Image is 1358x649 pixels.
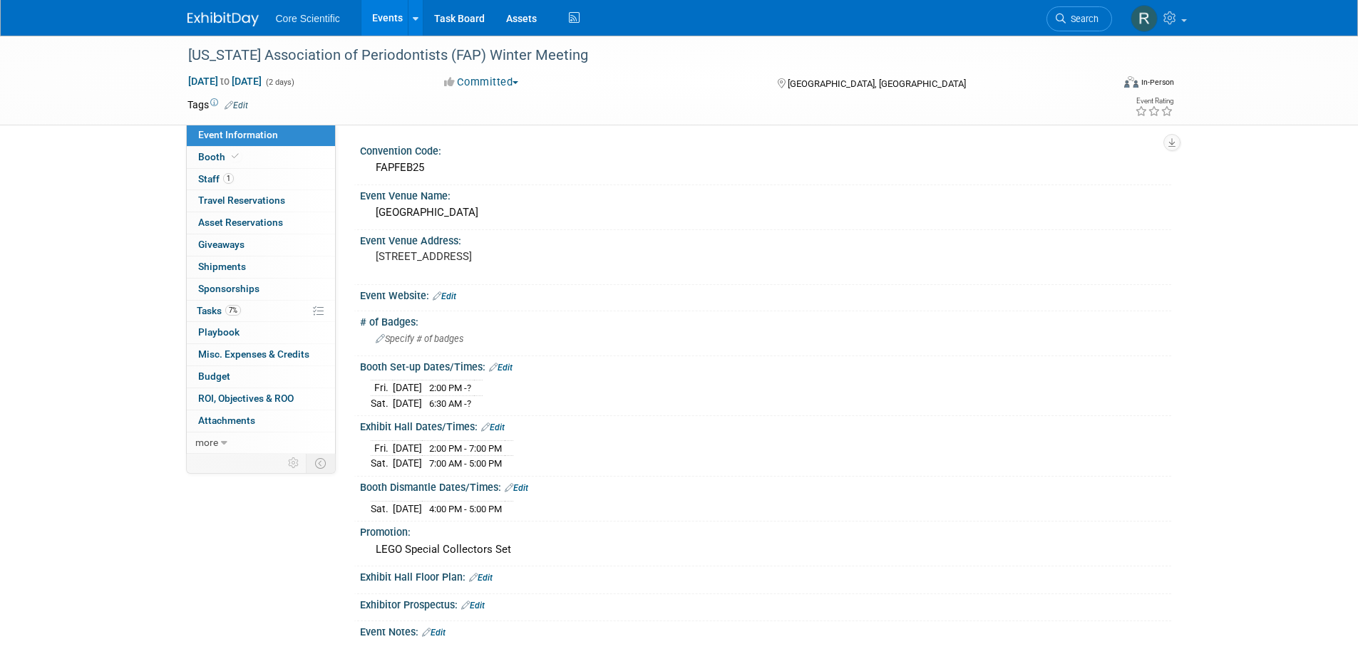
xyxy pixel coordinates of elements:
[422,628,446,638] a: Edit
[306,454,335,472] td: Toggle Event Tabs
[371,202,1161,224] div: [GEOGRAPHIC_DATA]
[1124,76,1138,88] img: Format-Inperson.png
[195,437,218,448] span: more
[187,279,335,300] a: Sponsorships
[264,78,294,87] span: (2 days)
[371,157,1161,179] div: FAPFEB25
[393,395,422,410] td: [DATE]
[429,458,502,469] span: 7:00 AM - 5:00 PM
[183,43,1091,68] div: [US_STATE] Association of Periodontists (FAP) Winter Meeting
[360,356,1171,375] div: Booth Set-up Dates/Times:
[360,477,1171,495] div: Booth Dismantle Dates/Times:
[467,383,471,393] span: ?
[376,250,682,263] pre: [STREET_ADDRESS]
[360,621,1171,640] div: Event Notes:
[461,601,485,611] a: Edit
[198,283,259,294] span: Sponsorships
[187,301,335,322] a: Tasks7%
[276,13,340,24] span: Core Scientific
[429,383,471,393] span: 2:00 PM -
[187,75,262,88] span: [DATE] [DATE]
[187,388,335,410] a: ROI, Objectives & ROO
[187,12,259,26] img: ExhibitDay
[187,322,335,343] a: Playbook
[467,398,471,409] span: ?
[429,443,502,454] span: 2:00 PM - 7:00 PM
[1046,6,1112,31] a: Search
[187,190,335,212] a: Travel Reservations
[198,261,246,272] span: Shipments
[1028,74,1175,95] div: Event Format
[187,147,335,168] a: Booth
[1131,5,1158,32] img: Rachel Wolff
[198,173,234,185] span: Staff
[360,416,1171,435] div: Exhibit Hall Dates/Times:
[481,422,505,432] a: Edit
[1141,77,1174,88] div: In-Person
[433,291,456,301] a: Edit
[225,305,241,316] span: 7%
[187,410,335,432] a: Attachments
[198,129,278,140] span: Event Information
[198,151,242,162] span: Booth
[505,483,528,493] a: Edit
[187,98,248,112] td: Tags
[1135,98,1173,105] div: Event Rating
[198,348,309,360] span: Misc. Expenses & Credits
[469,573,493,583] a: Edit
[187,125,335,146] a: Event Information
[360,594,1171,613] div: Exhibitor Prospectus:
[282,454,307,472] td: Personalize Event Tab Strip
[187,432,335,454] a: more
[429,398,471,409] span: 6:30 AM -
[1066,14,1099,24] span: Search
[439,75,524,90] button: Committed
[187,234,335,256] a: Giveaways
[198,370,230,382] span: Budget
[198,239,245,250] span: Giveaways
[187,169,335,190] a: Staff1
[360,185,1171,203] div: Event Venue Name:
[371,539,1161,561] div: LEGO Special Collectors Set
[429,504,502,514] span: 4:00 PM - 5:00 PM
[360,311,1171,329] div: # of Badges:
[360,285,1171,303] div: Event Website:
[393,440,422,456] td: [DATE]
[371,440,393,456] td: Fri.
[187,344,335,365] a: Misc. Expenses & Credits
[371,380,393,396] td: Fri.
[187,366,335,388] a: Budget
[360,140,1171,158] div: Convention Code:
[360,566,1171,585] div: Exhibit Hall Floor Plan:
[225,100,248,110] a: Edit
[371,456,393,471] td: Sat.
[198,393,294,404] span: ROI, Objectives & ROO
[197,305,241,316] span: Tasks
[376,333,463,344] span: Specify # of badges
[393,456,422,471] td: [DATE]
[198,217,283,228] span: Asset Reservations
[371,501,393,516] td: Sat.
[187,256,335,278] a: Shipments
[788,78,966,89] span: [GEOGRAPHIC_DATA], [GEOGRAPHIC_DATA]
[223,173,234,184] span: 1
[198,415,255,426] span: Attachments
[393,501,422,516] td: [DATE]
[393,380,422,396] td: [DATE]
[218,76,232,87] span: to
[198,194,285,206] span: Travel Reservations
[232,152,239,160] i: Booth reservation complete
[489,363,513,373] a: Edit
[371,395,393,410] td: Sat.
[360,230,1171,248] div: Event Venue Address:
[360,521,1171,539] div: Promotion:
[198,326,240,338] span: Playbook
[187,212,335,234] a: Asset Reservations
